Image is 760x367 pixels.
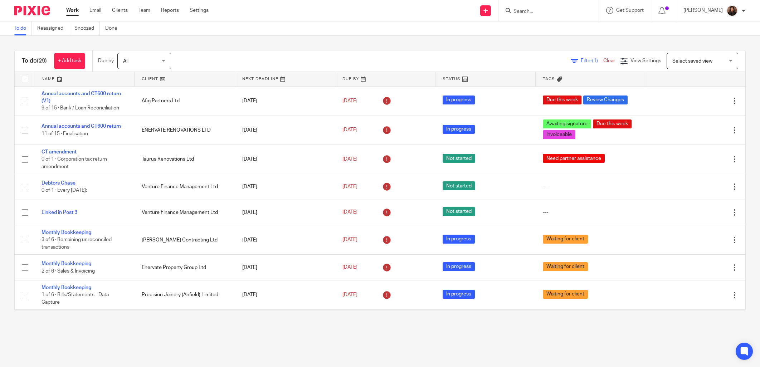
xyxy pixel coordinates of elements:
span: Filter [581,58,603,63]
span: Waiting for client [543,290,588,299]
span: Awaiting signature [543,119,591,128]
span: [DATE] [342,292,357,297]
a: Monthly Bookkeeping [42,230,91,235]
td: [DATE] [235,116,335,145]
a: Monthly Bookkeeping [42,285,91,290]
td: [DATE] [235,310,335,335]
td: Venture Finance Management Ltd [135,174,235,200]
span: [DATE] [342,128,357,133]
a: Annual accounts and CT600 return [42,124,121,129]
span: Select saved view [672,59,712,64]
td: Precision Joinery (Anfield) Limited [135,280,235,309]
span: View Settings [630,58,661,63]
input: Search [513,9,577,15]
span: All [123,59,128,64]
span: Review Changes [583,96,628,104]
span: 9 of 15 · Bank / Loan Reconciliation [42,106,119,111]
span: Invoiceable [543,130,575,139]
a: Snoozed [74,21,100,35]
span: Due this week [593,119,632,128]
td: Venture Finance Management Ltd [135,200,235,225]
span: Due this week [543,96,581,104]
a: Reports [161,7,179,14]
span: 0 of 1 · Corporation tax return amendment [42,157,107,169]
td: [DATE] [235,200,335,225]
a: Clients [112,7,128,14]
img: Pixie [14,6,50,15]
span: [DATE] [342,210,357,215]
span: In progress [443,262,475,271]
h1: To do [22,57,47,65]
td: Taurus Renovations Ltd [135,145,235,174]
span: Not started [443,154,475,163]
span: Waiting for client [543,235,588,244]
a: Reassigned [37,21,69,35]
div: --- [543,183,638,190]
img: Headshot.jpg [726,5,738,16]
span: [DATE] [342,184,357,189]
span: [DATE] [342,98,357,103]
td: [DATE] [235,225,335,255]
span: Waiting for client [543,262,588,271]
span: (29) [37,58,47,64]
td: Afig Partners Ltd [135,86,235,116]
span: In progress [443,125,475,134]
td: ENERVATE RENOVATIONS LTD [135,116,235,145]
span: Not started [443,207,475,216]
td: [DATE] [235,255,335,280]
span: (1) [592,58,598,63]
td: Enervate Property Group Ltd [135,255,235,280]
span: Tags [543,77,555,81]
a: + Add task [54,53,85,69]
span: 0 of 1 · Every [DATE]: [42,188,87,193]
td: Priority Bin Cleaning Ltd [135,310,235,335]
td: [DATE] [235,86,335,116]
div: --- [543,209,638,216]
span: [DATE] [342,238,357,243]
a: Clear [603,58,615,63]
span: 11 of 15 · Finalisation [42,131,88,136]
p: Due by [98,57,114,64]
td: [DATE] [235,280,335,309]
a: Linked in Post 3 [42,210,77,215]
a: To do [14,21,32,35]
span: 3 of 6 · Remaining unreconciled transactions [42,238,112,250]
span: 2 of 6 · Sales & Invoicing [42,269,95,274]
td: [DATE] [235,174,335,200]
span: Get Support [616,8,644,13]
span: In progress [443,96,475,104]
span: In progress [443,235,475,244]
td: [PERSON_NAME] Contracting Ltd [135,225,235,255]
span: 1 of 6 · Bills/Statements - Data Capture [42,292,109,305]
a: Annual accounts and CT600 return (V1) [42,91,121,103]
p: [PERSON_NAME] [683,7,723,14]
td: [DATE] [235,145,335,174]
a: Work [66,7,79,14]
a: Done [105,21,123,35]
a: Team [138,7,150,14]
a: CT amendment [42,150,77,155]
a: Email [89,7,101,14]
span: Need partner assistance [543,154,605,163]
a: Monthly Bookkeeping [42,261,91,266]
span: Not started [443,181,475,190]
span: [DATE] [342,157,357,162]
a: Debtors Chase [42,181,75,186]
span: [DATE] [342,265,357,270]
span: In progress [443,290,475,299]
a: Settings [190,7,209,14]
